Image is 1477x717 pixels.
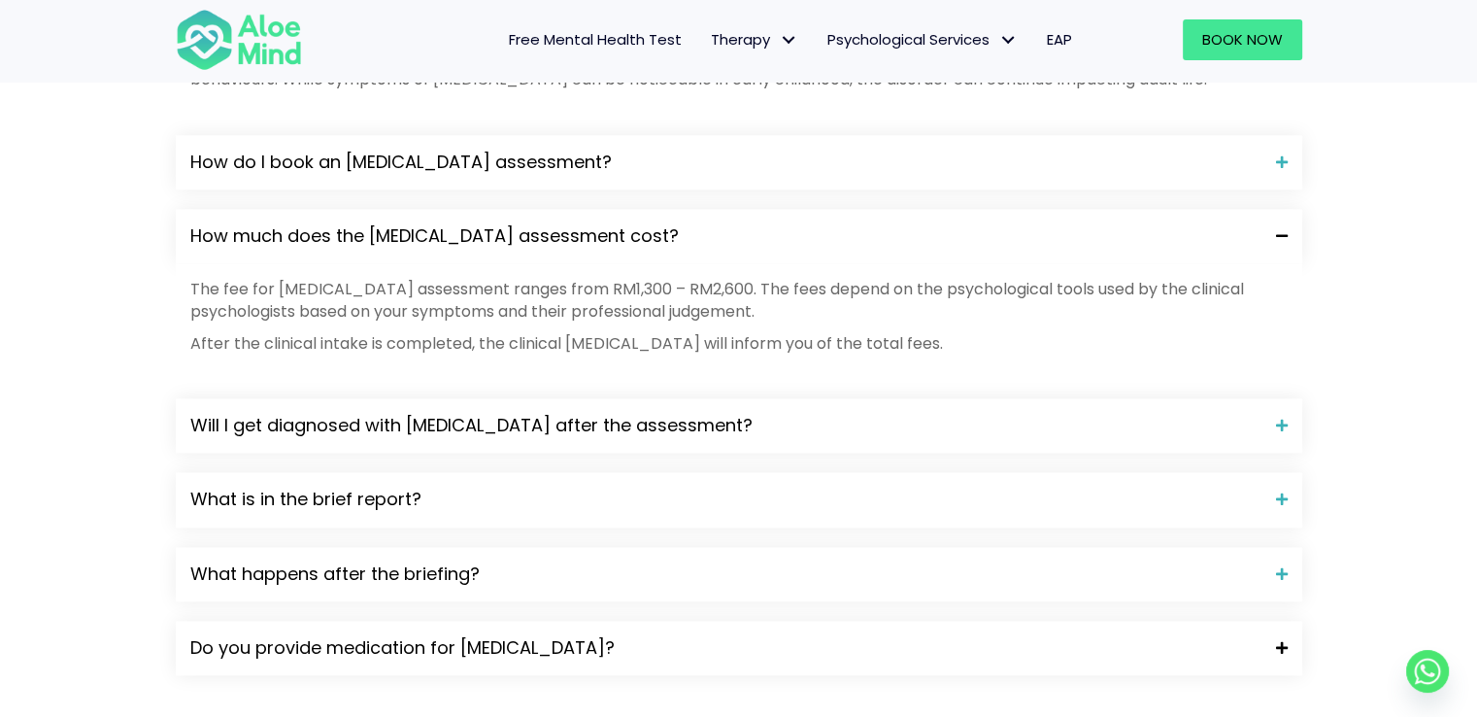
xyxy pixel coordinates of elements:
[190,332,1288,355] p: After the clinical intake is completed, the clinical [MEDICAL_DATA] will inform you of the total ...
[190,562,1261,587] span: What happens after the briefing?
[190,487,1261,512] span: What is in the brief report?
[994,26,1023,54] span: Psychological Services: submenu
[190,150,1261,175] span: How do I book an [MEDICAL_DATA] assessment?
[494,19,696,60] a: Free Mental Health Test
[190,223,1261,249] span: How much does the [MEDICAL_DATA] assessment cost?
[1032,19,1087,60] a: EAP
[775,26,803,54] span: Therapy: submenu
[176,8,302,72] img: Aloe mind Logo
[509,29,682,50] span: Free Mental Health Test
[190,278,1288,323] p: The fee for [MEDICAL_DATA] assessment ranges from RM1,300 – RM2,600. The fees depend on the psych...
[827,29,1018,50] span: Psychological Services
[1202,29,1283,50] span: Book Now
[711,29,798,50] span: Therapy
[190,635,1261,661] span: Do you provide medication for [MEDICAL_DATA]?
[1183,19,1302,60] a: Book Now
[327,19,1087,60] nav: Menu
[1047,29,1072,50] span: EAP
[696,19,813,60] a: TherapyTherapy: submenu
[1406,650,1449,693] a: Whatsapp
[813,19,1032,60] a: Psychological ServicesPsychological Services: submenu
[190,413,1261,438] span: Will I get diagnosed with [MEDICAL_DATA] after the assessment?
